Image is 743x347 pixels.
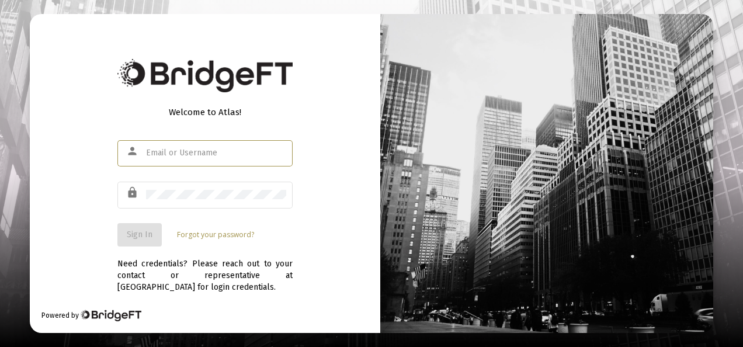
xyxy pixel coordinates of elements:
span: Sign In [127,230,152,240]
div: Need credentials? Please reach out to your contact or representative at [GEOGRAPHIC_DATA] for log... [117,247,293,293]
div: Powered by [41,310,141,321]
input: Email or Username [146,148,286,158]
a: Forgot your password? [177,229,254,241]
img: Bridge Financial Technology Logo [117,59,293,92]
img: Bridge Financial Technology Logo [80,310,141,321]
mat-icon: person [126,144,140,158]
div: Welcome to Atlas! [117,106,293,118]
mat-icon: lock [126,186,140,200]
button: Sign In [117,223,162,247]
